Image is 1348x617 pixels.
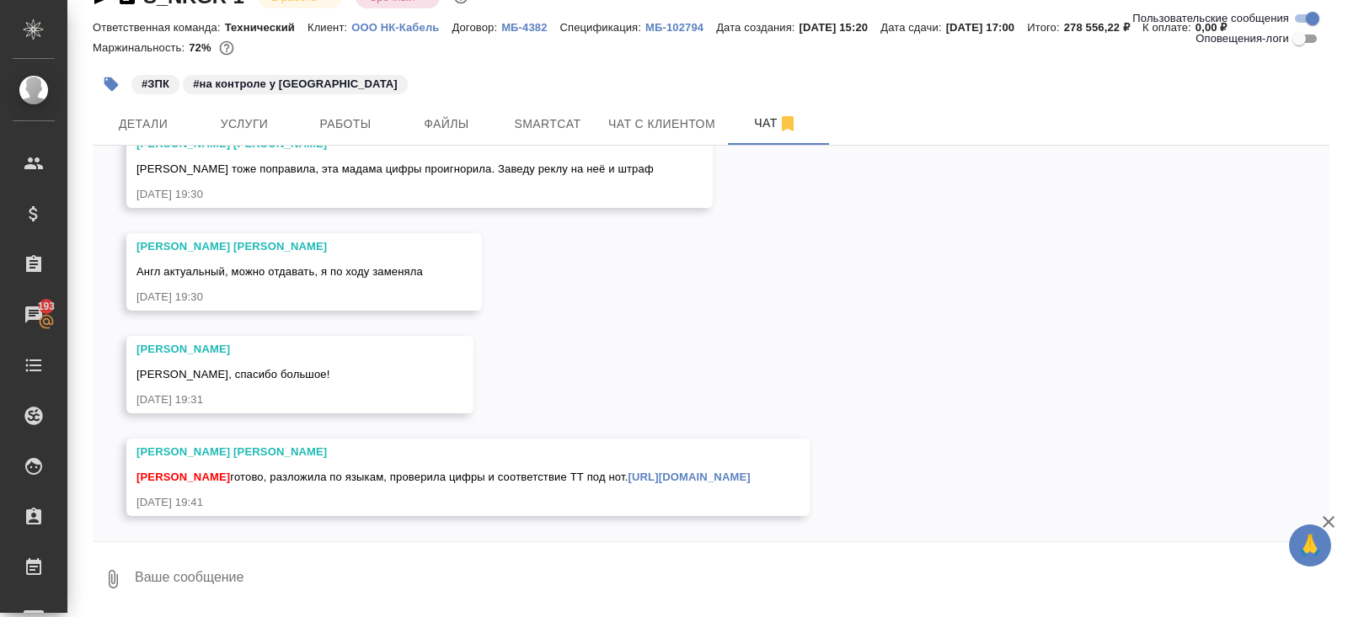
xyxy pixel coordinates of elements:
[1296,528,1324,563] span: 🙏
[142,76,169,93] p: #ЗПК
[736,113,816,134] span: Чат
[880,21,945,34] p: Дата сдачи:
[406,114,487,135] span: Файлы
[1064,21,1142,34] p: 278 556,22 ₽
[800,21,881,34] p: [DATE] 15:20
[1289,524,1331,566] button: 🙏
[1132,10,1289,27] span: Пользовательские сообщения
[716,21,799,34] p: Дата создания:
[560,21,645,34] p: Спецификация:
[136,238,423,255] div: [PERSON_NAME] [PERSON_NAME]
[136,494,751,511] div: [DATE] 19:41
[93,66,130,103] button: Добавить тэг
[501,19,559,34] a: МБ-4382
[946,21,1028,34] p: [DATE] 17:00
[216,37,238,59] button: 64296.76 RUB;
[136,186,654,203] div: [DATE] 19:30
[308,21,351,34] p: Клиент:
[181,76,409,90] span: на контроле у биздева
[136,471,230,483] span: [PERSON_NAME]
[1027,21,1063,34] p: Итого:
[351,19,452,34] a: ООО НК-Кабель
[136,391,415,408] div: [DATE] 19:31
[351,21,452,34] p: ООО НК-Кабель
[645,19,716,34] a: МБ-102794
[136,162,654,175] span: [PERSON_NAME] тоже поправила, эта мадама цифры проигнорила. Заведу реклу на неё и штраф
[452,21,501,34] p: Договор:
[608,114,715,135] span: Чат с клиентом
[501,21,559,34] p: МБ-4382
[136,471,751,483] span: готово, разложила по языкам, проверила цифры и соответствие ТТ под нот.
[103,114,184,135] span: Детали
[4,294,63,336] a: 193
[628,471,750,483] a: [URL][DOMAIN_NAME]
[193,76,398,93] p: #на контроле у [GEOGRAPHIC_DATA]
[1196,30,1289,47] span: Оповещения-логи
[204,114,285,135] span: Услуги
[136,444,751,460] div: [PERSON_NAME] [PERSON_NAME]
[305,114,386,135] span: Работы
[93,21,225,34] p: Ответственная команда:
[189,41,215,54] p: 72%
[507,114,588,135] span: Smartcat
[225,21,308,34] p: Технический
[136,368,330,380] span: [PERSON_NAME], спасибо большое!
[130,76,181,90] span: ЗПК
[93,41,189,54] p: Маржинальность:
[136,265,423,278] span: Англ актуальный, можно отдавать, я по ходу заменяла
[136,341,415,358] div: [PERSON_NAME]
[136,289,423,306] div: [DATE] 19:30
[778,114,798,134] svg: Отписаться
[645,21,716,34] p: МБ-102794
[28,298,66,315] span: 193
